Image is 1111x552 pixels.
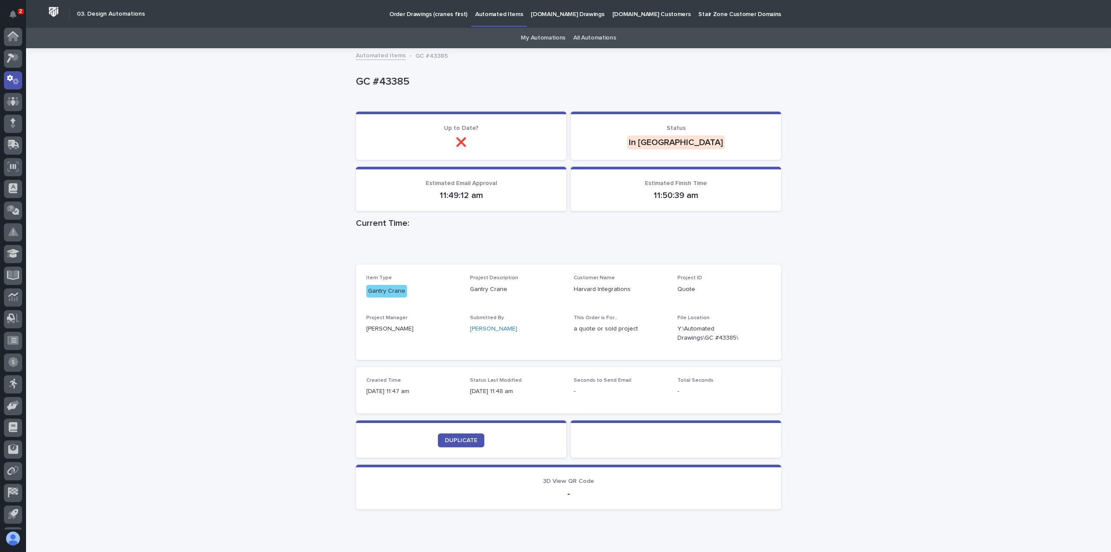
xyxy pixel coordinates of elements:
p: GC #43385 [356,76,778,88]
div: Notifications2 [11,10,22,24]
span: Customer Name [574,275,615,281]
p: a quote or sold project [574,324,667,334]
p: 11:49:12 am [366,190,556,201]
p: - [574,387,667,396]
p: ❌ [366,137,556,148]
div: Gantry Crane [366,285,407,297]
span: Project Description [470,275,518,281]
span: This Order is For... [574,315,618,321]
span: DUPLICATE [445,437,477,443]
span: Project Manager [366,315,408,321]
p: [DATE] 11:48 am [470,387,563,396]
div: In [GEOGRAPHIC_DATA] [627,136,725,149]
p: Gantry Crane [470,285,563,294]
span: Submitted By [470,315,504,321]
button: Notifications [4,5,22,23]
p: Quote [677,285,771,294]
p: 11:50:39 am [581,190,771,201]
span: Seconds to Send Email [574,378,631,383]
span: Estimated Email Approval [426,180,497,186]
p: 2 [19,8,22,14]
span: Status [667,125,686,131]
a: All Automations [573,28,616,48]
p: - [677,387,771,396]
iframe: Current Time: [356,232,781,264]
h1: Current Time: [356,218,781,228]
span: Created Time [366,378,401,383]
button: users-avatar [4,529,22,548]
: Y:\Automated Drawings\GC #43385\ [677,324,750,343]
span: Item Type [366,275,392,281]
h2: 03. Design Automations [77,10,145,18]
p: Harvard Integrations [574,285,667,294]
span: Up to Date? [444,125,479,131]
p: [DATE] 11:47 am [366,387,460,396]
span: Status Last Modified [470,378,522,383]
a: [PERSON_NAME] [470,324,517,334]
span: Project ID [677,275,702,281]
a: Automated Items [356,50,406,60]
a: DUPLICATE [438,433,484,447]
p: GC #43385 [415,50,448,60]
span: 3D View QR Code [543,478,594,484]
span: Total Seconds [677,378,713,383]
a: My Automations [521,28,565,48]
p: [PERSON_NAME] [366,324,460,334]
span: Estimated Finish Time [645,180,707,186]
span: File Location [677,315,710,321]
img: Workspace Logo [46,4,62,20]
p: - [366,489,771,499]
